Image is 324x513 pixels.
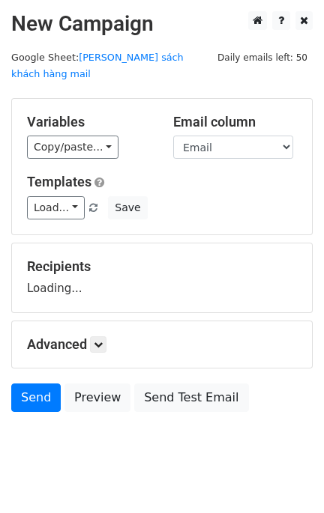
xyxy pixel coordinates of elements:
h5: Variables [27,114,151,130]
a: Send [11,383,61,412]
h5: Email column [173,114,297,130]
h2: New Campaign [11,11,313,37]
h5: Advanced [27,336,297,353]
button: Save [108,196,147,219]
span: Daily emails left: 50 [212,49,313,66]
a: Send Test Email [134,383,248,412]
h5: Recipients [27,258,297,275]
div: Loading... [27,258,297,297]
a: Daily emails left: 50 [212,52,313,63]
a: Templates [27,174,91,189]
a: Preview [64,383,130,412]
a: Copy/paste... [27,136,118,159]
a: [PERSON_NAME] sách khách hàng mail [11,52,184,80]
a: Load... [27,196,85,219]
small: Google Sheet: [11,52,184,80]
